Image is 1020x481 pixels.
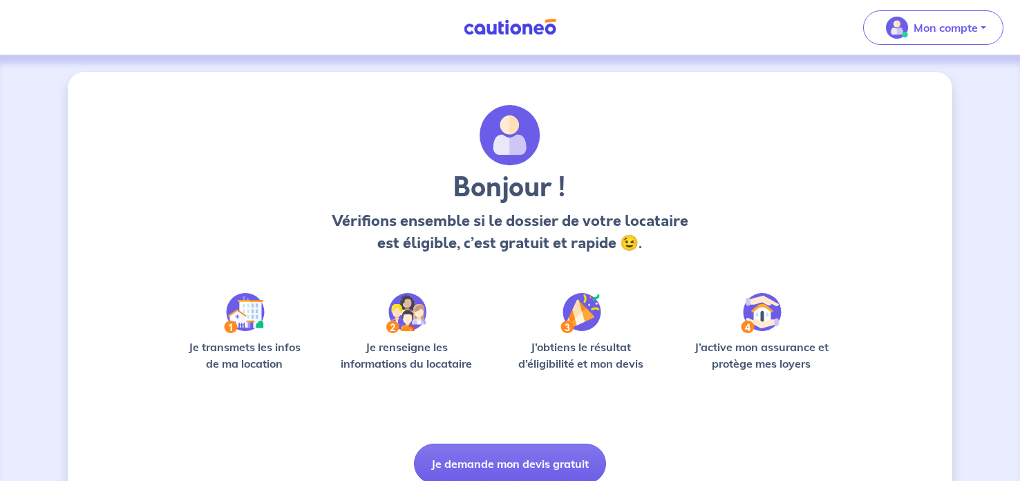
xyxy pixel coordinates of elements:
[863,10,1003,45] button: illu_account_valid_menu.svgMon compte
[178,339,310,372] p: Je transmets les infos de ma location
[886,17,908,39] img: illu_account_valid_menu.svg
[480,105,540,166] img: archivate
[224,293,265,333] img: /static/90a569abe86eec82015bcaae536bd8e6/Step-1.svg
[328,210,692,254] p: Vérifions ensemble si le dossier de votre locataire est éligible, c’est gratuit et rapide 😉.
[332,339,481,372] p: Je renseigne les informations du locataire
[914,19,978,36] p: Mon compte
[681,339,842,372] p: J’active mon assurance et protège mes loyers
[458,19,562,36] img: Cautioneo
[386,293,426,333] img: /static/c0a346edaed446bb123850d2d04ad552/Step-2.svg
[503,339,659,372] p: J’obtiens le résultat d’éligibilité et mon devis
[741,293,782,333] img: /static/bfff1cf634d835d9112899e6a3df1a5d/Step-4.svg
[560,293,601,333] img: /static/f3e743aab9439237c3e2196e4328bba9/Step-3.svg
[328,171,692,205] h3: Bonjour !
